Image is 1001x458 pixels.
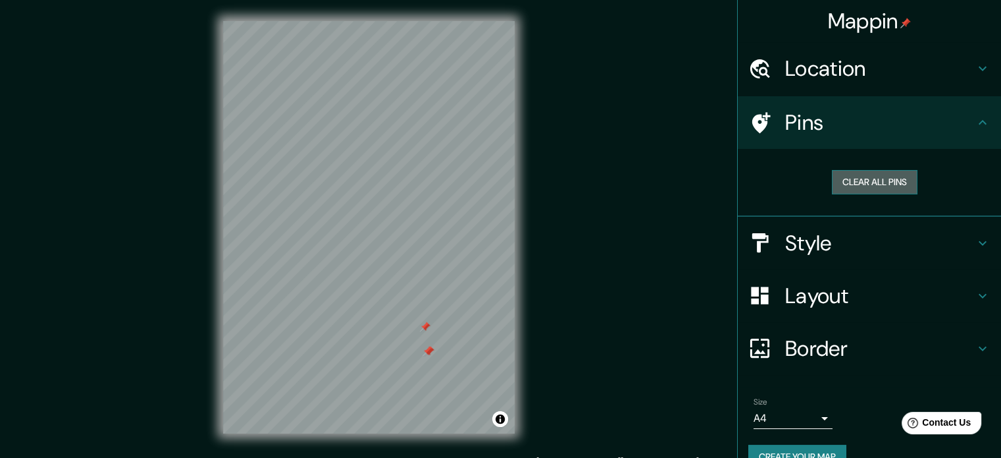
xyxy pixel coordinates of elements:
[738,42,1001,95] div: Location
[900,18,911,28] img: pin-icon.png
[884,407,987,444] iframe: Help widget launcher
[832,170,917,194] button: Clear all pins
[754,408,833,429] div: A4
[738,217,1001,270] div: Style
[785,109,975,136] h4: Pins
[492,411,508,427] button: Toggle attribution
[785,55,975,82] h4: Location
[785,230,975,256] h4: Style
[738,96,1001,149] div: Pins
[223,21,515,434] canvas: Map
[738,322,1001,375] div: Border
[754,396,767,407] label: Size
[828,8,911,34] h4: Mappin
[738,270,1001,322] div: Layout
[785,283,975,309] h4: Layout
[785,335,975,362] h4: Border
